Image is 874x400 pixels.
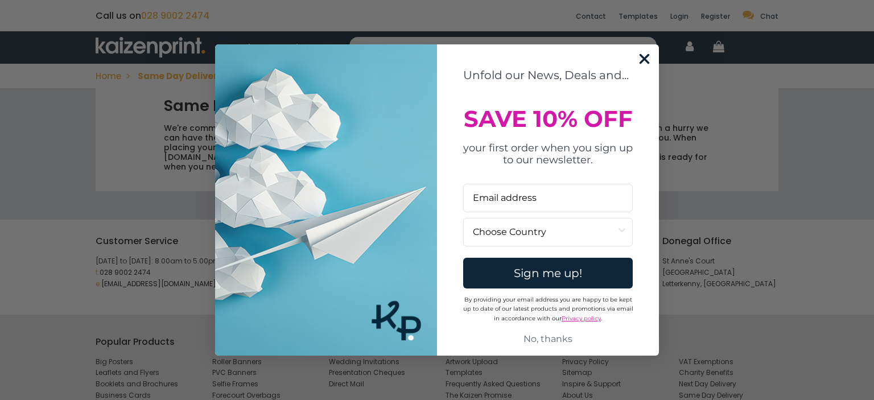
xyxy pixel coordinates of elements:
[473,218,616,246] input: Choose Country
[464,105,633,133] span: SAVE 10% OFF
[463,142,633,167] span: your first order when you sign up to our newsletter.
[562,315,601,322] a: Privacy policy
[215,44,437,356] img: Business Cards
[616,218,628,246] button: Show Options
[463,258,633,288] button: Sign me up!
[463,68,629,82] span: Unfold our News, Deals and...
[463,328,633,350] button: No, thanks
[463,296,633,323] span: By providing your email address you are happy to be kept up to date of our latest products and pr...
[463,184,633,212] input: Email address
[634,49,654,69] button: Close dialog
